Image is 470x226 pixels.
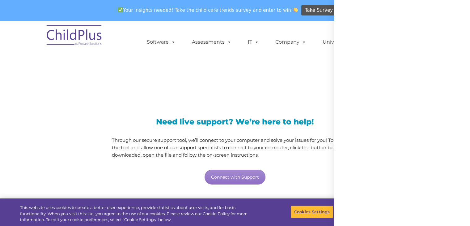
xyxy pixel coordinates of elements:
[291,205,333,218] button: Cookies Settings
[116,4,301,16] span: Your insights needed! Take the child care trends survey and enter to win!
[301,5,336,16] a: Take Survey
[205,170,265,185] a: Connect with Support
[316,36,354,48] a: University
[112,118,358,126] h3: Need live support? We’re here to help!
[48,65,279,84] span: LiveSupport with SplashTop
[305,5,333,16] span: Take Survey
[112,137,358,159] p: Through our secure support tool, we’ll connect to your computer and solve your issues for you! To...
[141,36,182,48] a: Software
[118,7,123,12] img: ✅
[293,7,298,12] img: 👏
[44,21,105,52] img: ChildPlus by Procare Solutions
[20,205,259,223] div: This website uses cookies to create a better user experience, provide statistics about user visit...
[186,36,238,48] a: Assessments
[242,36,265,48] a: IT
[269,36,312,48] a: Company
